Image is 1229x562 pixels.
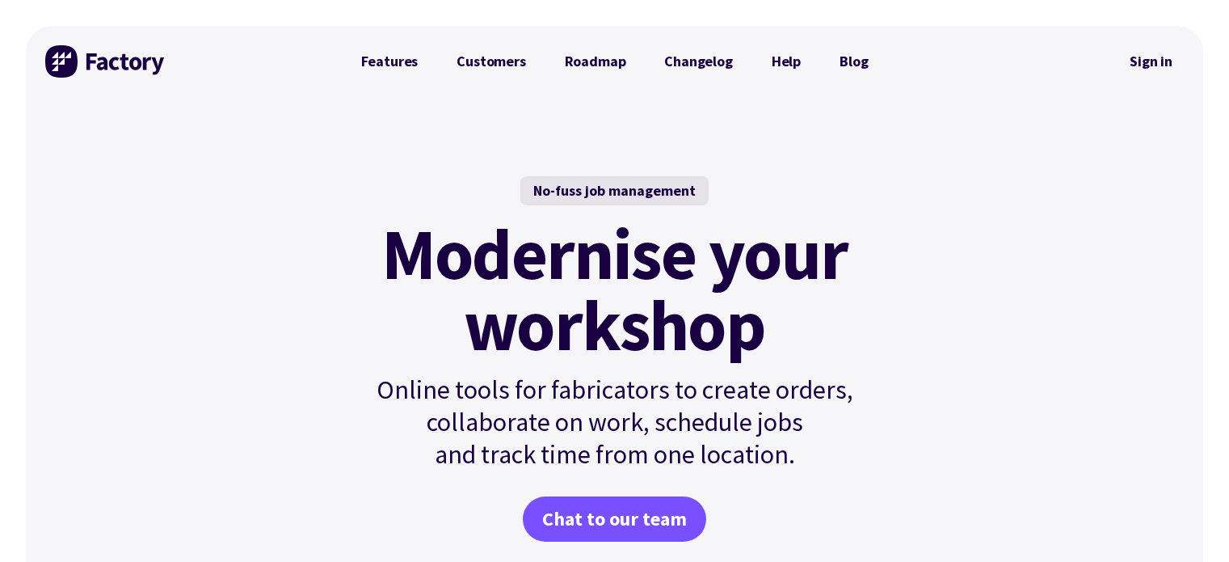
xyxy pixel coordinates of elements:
[45,45,166,78] img: Factory
[523,497,706,542] a: Chat to our team
[381,218,848,361] mark: Modernise your workshop
[342,374,888,471] p: Online tools for fabricators to create orders, collaborate on work, schedule jobs and track time ...
[342,45,888,78] nav: Primary Navigation
[437,45,545,78] a: Customers
[342,45,438,78] a: Features
[645,45,751,78] a: Changelog
[545,45,646,78] a: Roadmap
[820,45,887,78] a: Blog
[1118,43,1184,80] a: Sign in
[752,45,820,78] a: Help
[520,176,709,205] div: No-fuss job management
[1118,43,1184,80] nav: Secondary Navigation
